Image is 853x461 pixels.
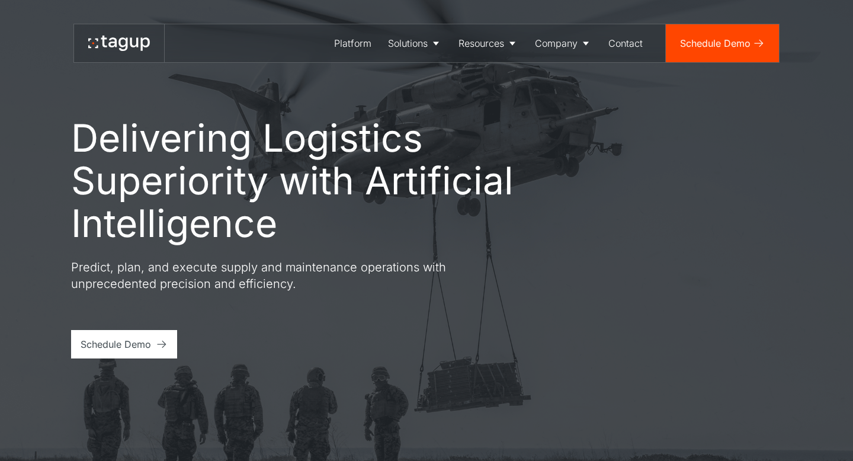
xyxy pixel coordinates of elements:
[71,330,177,358] a: Schedule Demo
[334,36,371,50] div: Platform
[680,36,751,50] div: Schedule Demo
[81,337,151,351] div: Schedule Demo
[608,36,643,50] div: Contact
[458,36,504,50] div: Resources
[326,24,380,62] a: Platform
[450,24,527,62] a: Resources
[71,117,569,245] h1: Delivering Logistics Superiority with Artificial Intelligence
[71,259,498,292] p: Predict, plan, and execute supply and maintenance operations with unprecedented precision and eff...
[380,24,450,62] a: Solutions
[666,24,779,62] a: Schedule Demo
[388,36,428,50] div: Solutions
[600,24,651,62] a: Contact
[527,24,600,62] a: Company
[535,36,578,50] div: Company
